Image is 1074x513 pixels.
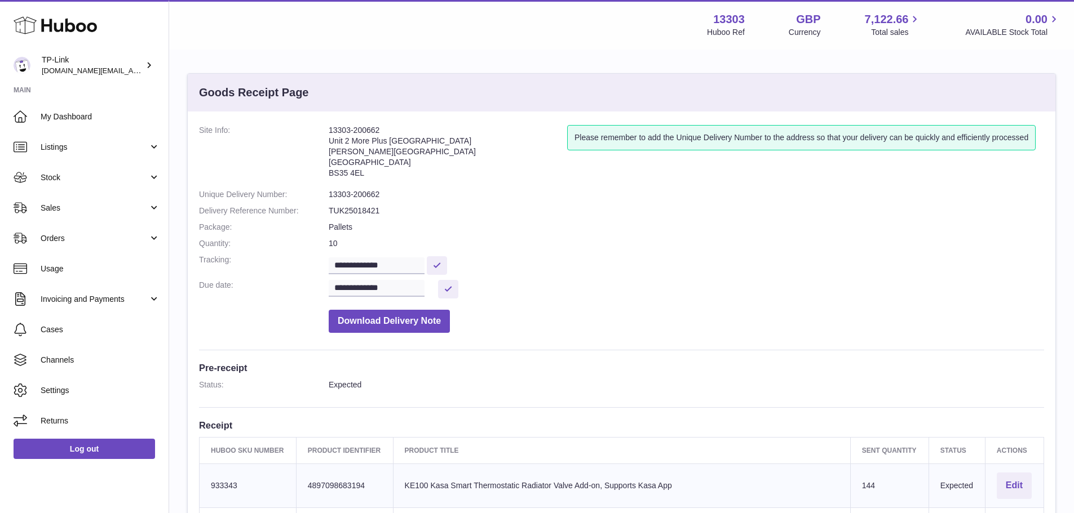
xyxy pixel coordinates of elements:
span: Orders [41,233,148,244]
div: Please remember to add the Unique Delivery Number to the address so that your delivery can be qui... [567,125,1036,150]
td: Expected [929,463,985,507]
span: Sales [41,203,148,213]
strong: 13303 [713,12,745,27]
th: Actions [985,437,1044,463]
span: Usage [41,264,160,274]
dt: Status: [199,380,329,390]
a: Log out [14,439,155,459]
dt: Package: [199,222,329,233]
th: Status [929,437,985,463]
span: Cases [41,324,160,335]
td: 144 [850,463,929,507]
th: Huboo SKU Number [200,437,297,463]
span: 0.00 [1026,12,1048,27]
th: Product title [393,437,850,463]
img: purchase.uk@tp-link.com [14,57,30,74]
span: Invoicing and Payments [41,294,148,305]
dd: Expected [329,380,1044,390]
span: My Dashboard [41,111,160,122]
button: Edit [997,472,1032,499]
span: Total sales [871,27,921,38]
dt: Delivery Reference Number: [199,206,329,216]
span: Channels [41,355,160,365]
h3: Pre-receipt [199,362,1044,374]
span: Stock [41,172,148,183]
dt: Due date: [199,280,329,298]
span: Settings [41,385,160,396]
dt: Site Info: [199,125,329,184]
h3: Goods Receipt Page [199,85,309,100]
th: Product Identifier [296,437,393,463]
strong: GBP [796,12,820,27]
dd: Pallets [329,222,1044,233]
th: Sent Quantity [850,437,929,463]
button: Download Delivery Note [329,310,450,333]
a: 0.00 AVAILABLE Stock Total [965,12,1060,38]
td: KE100 Kasa Smart Thermostatic Radiator Valve Add-on, Supports Kasa App [393,463,850,507]
span: AVAILABLE Stock Total [965,27,1060,38]
div: TP-Link [42,55,143,76]
dd: TUK25018421 [329,206,1044,216]
dt: Tracking: [199,255,329,274]
dt: Unique Delivery Number: [199,189,329,200]
span: 7,122.66 [865,12,909,27]
span: Listings [41,142,148,153]
h3: Receipt [199,419,1044,431]
span: [DOMAIN_NAME][EMAIL_ADDRESS][DOMAIN_NAME] [42,66,224,75]
div: Huboo Ref [707,27,745,38]
td: 933343 [200,463,297,507]
div: Currency [789,27,821,38]
dd: 13303-200662 [329,189,1044,200]
span: Returns [41,416,160,426]
td: 4897098683194 [296,463,393,507]
a: 7,122.66 Total sales [865,12,922,38]
address: 13303-200662 Unit 2 More Plus [GEOGRAPHIC_DATA] [PERSON_NAME][GEOGRAPHIC_DATA] [GEOGRAPHIC_DATA] ... [329,125,567,184]
dt: Quantity: [199,238,329,249]
dd: 10 [329,238,1044,249]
